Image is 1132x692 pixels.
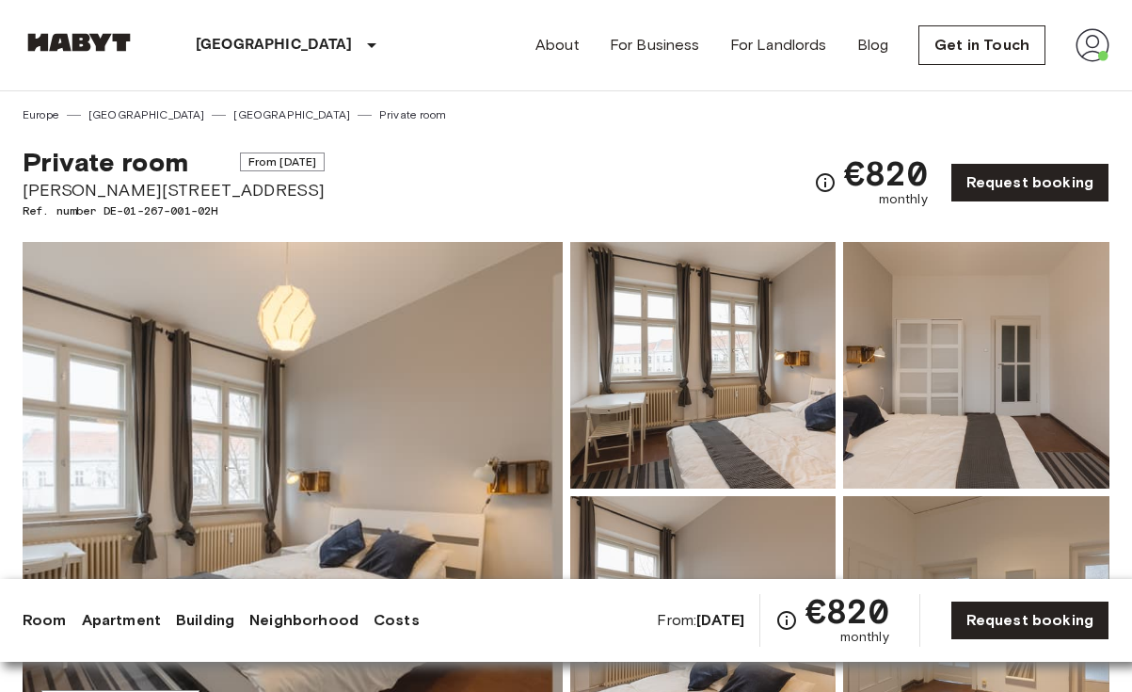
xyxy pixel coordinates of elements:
[23,146,188,178] span: Private room
[879,190,928,209] span: monthly
[950,163,1109,202] a: Request booking
[1076,28,1109,62] img: avatar
[240,153,326,171] span: From [DATE]
[233,106,350,123] a: [GEOGRAPHIC_DATA]
[23,33,136,52] img: Habyt
[610,34,700,56] a: For Business
[196,34,353,56] p: [GEOGRAPHIC_DATA]
[857,34,889,56] a: Blog
[843,242,1109,489] img: Picture of unit DE-01-267-001-02H
[696,611,744,629] b: [DATE]
[88,106,205,123] a: [GEOGRAPHIC_DATA]
[176,609,234,632] a: Building
[844,156,928,190] span: €820
[950,601,1109,640] a: Request booking
[805,594,889,628] span: €820
[570,242,837,489] img: Picture of unit DE-01-267-001-02H
[23,106,59,123] a: Europe
[918,25,1045,65] a: Get in Touch
[379,106,446,123] a: Private room
[730,34,827,56] a: For Landlords
[535,34,580,56] a: About
[23,178,325,202] span: [PERSON_NAME][STREET_ADDRESS]
[23,202,325,219] span: Ref. number DE-01-267-001-02H
[775,609,798,632] svg: Check cost overview for full price breakdown. Please note that discounts apply to new joiners onl...
[374,609,420,632] a: Costs
[814,171,837,194] svg: Check cost overview for full price breakdown. Please note that discounts apply to new joiners onl...
[82,609,161,632] a: Apartment
[249,609,359,632] a: Neighborhood
[657,610,744,631] span: From:
[23,609,67,632] a: Room
[840,628,889,647] span: monthly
